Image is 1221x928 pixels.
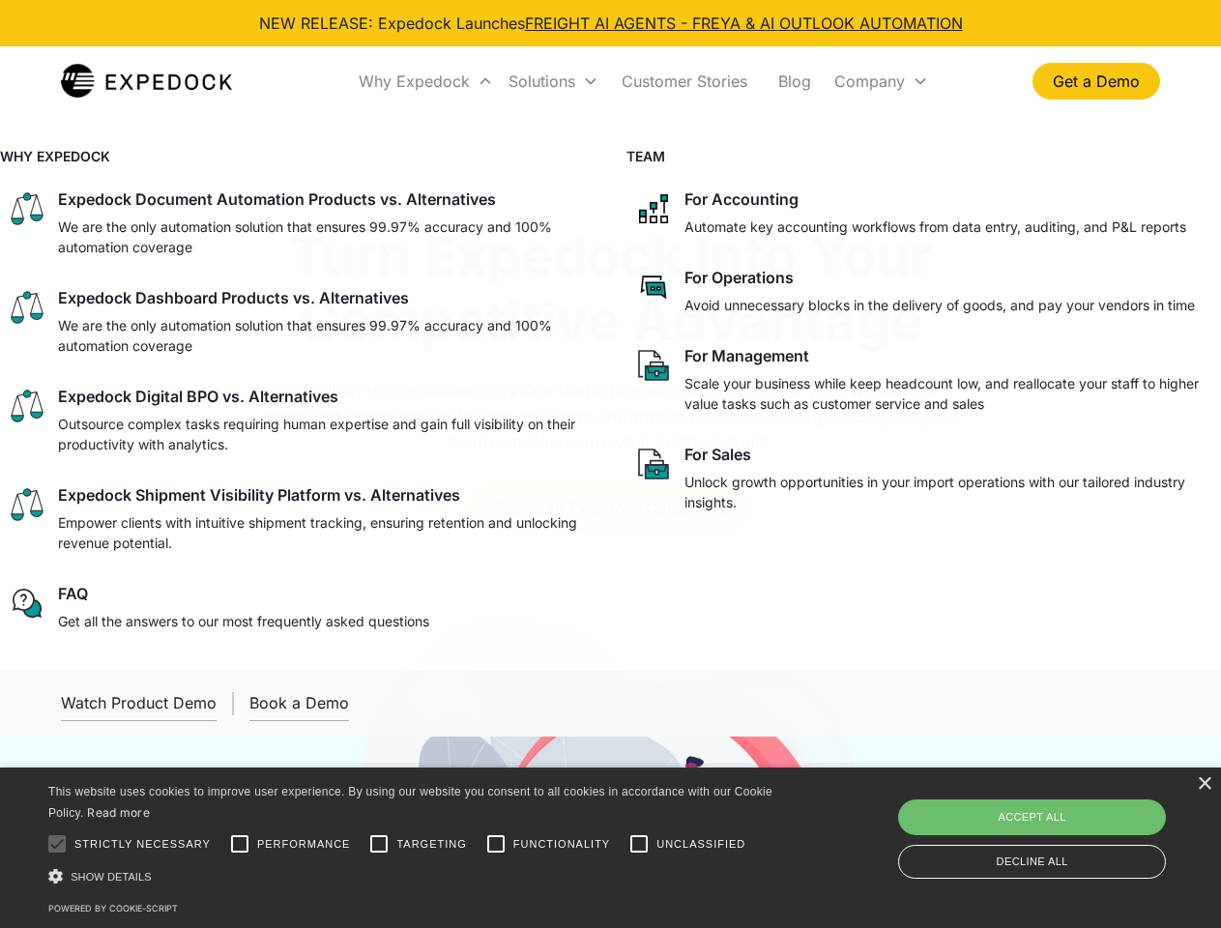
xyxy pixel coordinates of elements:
a: Customer Stories [606,48,763,114]
a: Book a Demo [249,685,349,721]
div: Show details [48,866,779,886]
a: home [61,62,232,101]
a: Powered by cookie-script [48,903,178,913]
div: NEW RELEASE: Expedock Launches [259,12,963,35]
div: Expedock Dashboard Products vs. Alternatives [58,288,409,307]
div: For Sales [684,445,751,464]
p: Unlock growth opportunities in your import operations with our tailored industry insights. [684,472,1214,512]
p: We are the only automation solution that ensures 99.97% accuracy and 100% automation coverage [58,315,588,356]
div: Watch Product Demo [61,693,217,712]
span: This website uses cookies to improve user experience. By using our website you consent to all coo... [48,785,772,821]
p: Outsource complex tasks requiring human expertise and gain full visibility on their productivity ... [58,414,588,454]
iframe: Chat Widget [899,719,1221,928]
a: Read more [87,805,150,820]
img: scale icon [8,189,46,228]
img: paper and bag icon [634,346,673,385]
a: Get a Demo [1032,63,1160,100]
div: Why Expedock [359,72,470,91]
div: Expedock Shipment Visibility Platform vs. Alternatives [58,485,460,505]
img: rectangular chat bubble icon [634,268,673,306]
span: Targeting [396,836,466,853]
img: scale icon [8,485,46,524]
p: Empower clients with intuitive shipment tracking, ensuring retention and unlocking revenue potent... [58,512,588,553]
p: Automate key accounting workflows from data entry, auditing, and P&L reports [684,217,1186,237]
span: Functionality [513,836,610,853]
img: scale icon [8,288,46,327]
img: network like icon [634,189,673,228]
div: Solutions [501,48,606,114]
div: For Operations [684,268,794,287]
div: Solutions [509,72,575,91]
span: Unclassified [656,836,745,853]
img: Expedock Logo [61,62,232,101]
a: FREIGHT AI AGENTS - FREYA & AI OUTLOOK AUTOMATION [525,14,963,33]
div: For Accounting [684,189,799,209]
span: Performance [257,836,351,853]
div: Expedock Digital BPO vs. Alternatives [58,387,338,406]
div: Expedock Document Automation Products vs. Alternatives [58,189,496,209]
a: Blog [763,48,827,114]
a: open lightbox [61,685,217,721]
img: scale icon [8,387,46,425]
span: Show details [71,871,152,883]
div: Company [827,48,936,114]
div: Why Expedock [351,48,501,114]
img: regular chat bubble icon [8,584,46,623]
p: We are the only automation solution that ensures 99.97% accuracy and 100% automation coverage [58,217,588,257]
div: For Management [684,346,809,365]
div: Book a Demo [249,693,349,712]
p: Scale your business while keep headcount low, and reallocate your staff to higher value tasks suc... [684,373,1214,414]
img: paper and bag icon [634,445,673,483]
div: FAQ [58,584,88,603]
p: Avoid unnecessary blocks in the delivery of goods, and pay your vendors in time [684,295,1195,315]
span: Strictly necessary [74,836,211,853]
div: Company [834,72,905,91]
p: Get all the answers to our most frequently asked questions [58,611,429,631]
